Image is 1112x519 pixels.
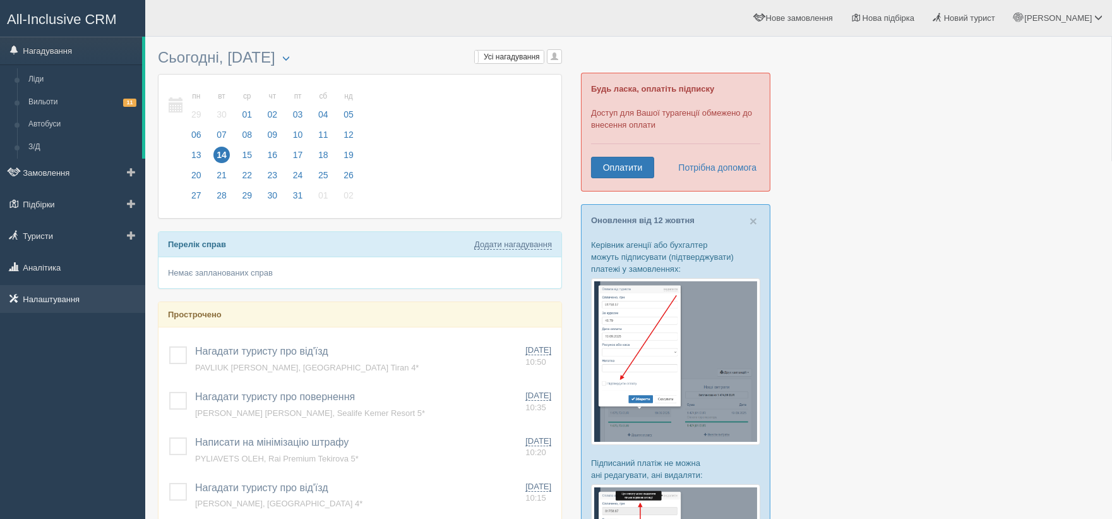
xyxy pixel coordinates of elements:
div: Немає запланованих справ [158,257,561,288]
small: сб [315,91,332,102]
span: 29 [188,106,205,123]
a: 06 [184,128,208,148]
a: 01 [311,188,335,209]
a: 09 [261,128,285,148]
span: 21 [213,167,230,183]
span: 05 [340,106,357,123]
span: 07 [213,126,230,143]
a: 22 [235,168,259,188]
span: [PERSON_NAME], [GEOGRAPHIC_DATA] 4* [195,499,362,508]
a: 02 [337,188,357,209]
a: пн 29 [184,84,208,128]
a: 10 [286,128,310,148]
span: Усі нагадування [484,52,540,61]
a: пт 03 [286,84,310,128]
a: Додати нагадування [474,240,552,250]
a: Ліди [23,68,142,91]
small: пн [188,91,205,102]
a: 23 [261,168,285,188]
a: 20 [184,168,208,188]
small: вт [213,91,230,102]
a: 18 [311,148,335,168]
a: Написати на мінімізацію штрафу [195,437,349,448]
a: 16 [261,148,285,168]
span: 31 [290,187,306,204]
span: 18 [315,147,332,163]
span: 26 [340,167,357,183]
a: 14 [210,148,234,168]
a: 28 [210,188,234,209]
a: 27 [184,188,208,209]
span: [DATE] [525,345,551,355]
span: 13 [188,147,205,163]
b: Перелік справ [168,240,226,249]
span: 16 [265,147,281,163]
a: [DATE] 10:15 [525,481,556,504]
span: 11 [123,99,136,107]
a: Вильоти11 [23,91,142,114]
span: 04 [315,106,332,123]
b: Прострочено [168,310,222,319]
a: 31 [286,188,310,209]
a: [DATE] 10:35 [525,390,556,413]
span: 09 [265,126,281,143]
span: [DATE] [525,436,551,446]
a: All-Inclusive CRM [1,1,145,35]
span: [PERSON_NAME] [1024,13,1092,23]
a: 24 [286,168,310,188]
a: Оплатити [591,157,654,178]
button: Close [750,214,757,228]
a: 17 [286,148,310,168]
span: 28 [213,187,230,204]
span: 06 [188,126,205,143]
a: PAVLIUK [PERSON_NAME], [GEOGRAPHIC_DATA] Tiran 4* [195,363,419,372]
span: 10:35 [525,403,546,412]
span: 08 [239,126,255,143]
span: 14 [213,147,230,163]
a: чт 02 [261,84,285,128]
span: 24 [290,167,306,183]
small: пт [290,91,306,102]
a: [DATE] 10:50 [525,345,556,368]
a: Автобуси [23,113,142,136]
span: 10:15 [525,493,546,503]
span: [DATE] [525,391,551,401]
a: Потрібна допомога [670,157,757,178]
span: 19 [340,147,357,163]
p: Керівник агенції або бухгалтер можуть підписувати (підтверджувати) платежі у замовленнях: [591,239,760,275]
a: нд 05 [337,84,357,128]
a: 30 [261,188,285,209]
span: 30 [265,187,281,204]
span: 10 [290,126,306,143]
a: 12 [337,128,357,148]
span: 22 [239,167,255,183]
a: 19 [337,148,357,168]
span: 10:50 [525,357,546,367]
span: 29 [239,187,255,204]
a: [PERSON_NAME] [PERSON_NAME], Sealife Kemer Resort 5* [195,408,425,418]
span: Нова підбірка [863,13,915,23]
a: 11 [311,128,335,148]
a: 07 [210,128,234,148]
a: PYLIAVETS OLEH, Rai Premium Tekirova 5* [195,454,359,463]
a: Нагадати туристу про повернення [195,391,355,402]
a: вт 30 [210,84,234,128]
span: 01 [239,106,255,123]
span: 20 [188,167,205,183]
a: Оновлення від 12 жовтня [591,216,695,225]
span: 15 [239,147,255,163]
span: 02 [265,106,281,123]
a: 26 [337,168,357,188]
p: Підписаний платіж не можна ані редагувати, ані видаляти: [591,457,760,481]
a: 25 [311,168,335,188]
span: Новий турист [944,13,995,23]
a: 21 [210,168,234,188]
span: 01 [315,187,332,204]
span: 03 [290,106,306,123]
span: All-Inclusive CRM [7,11,117,27]
span: Нове замовлення [766,13,833,23]
span: 30 [213,106,230,123]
